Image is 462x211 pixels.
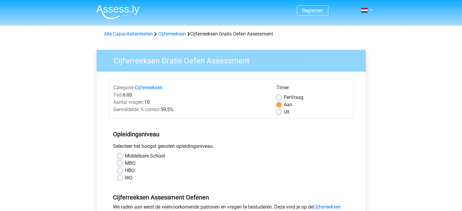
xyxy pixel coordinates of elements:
label: Uit [284,108,289,116]
span: Per [284,94,291,100]
span: Tijd: [113,92,123,98]
label: HBO [125,167,135,174]
div: 10 [109,99,272,106]
label: MBO [125,160,135,167]
label: Vraag [284,94,303,101]
h5: Cijferreeksen Assessment Oefenen [113,194,349,201]
a: Cijferreeksen [158,31,186,37]
a: Registreer [302,8,323,13]
label: Aan [284,101,292,108]
a: Cijferreeksen [135,85,163,90]
div: Cijferreeksen Gratis Oefen Assessment [101,30,361,38]
label: Middelbare School [125,152,165,160]
a: Alle Capaciteitentesten [104,31,153,37]
div: Timer [276,84,349,94]
h5: Opleidingsniveau [113,128,349,140]
span: Gemiddelde % correct: [113,107,161,112]
span: Categorie: [113,85,135,90]
img: Assessly [96,5,139,19]
div: 59,5% [109,106,272,113]
div: 6:00 [109,91,272,99]
h3: Cijferreeksen Gratis Oefen Assessment [106,54,361,66]
div: Selecteer het hoogst genoten opleidingsniveau. [108,143,354,152]
label: WO [125,174,132,182]
span: Aantal vragen: [113,99,144,105]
